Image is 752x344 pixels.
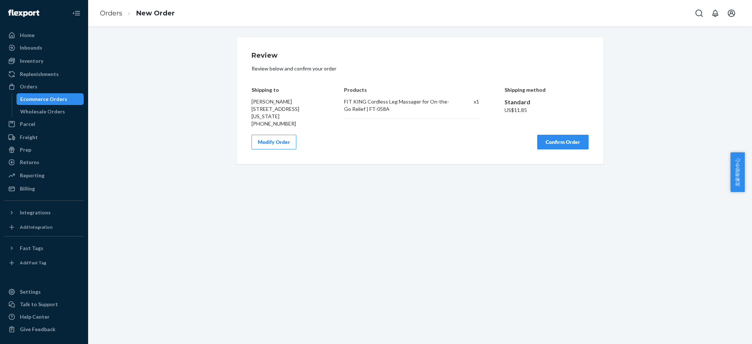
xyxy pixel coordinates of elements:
button: Fast Tags [4,242,84,254]
a: Add Integration [4,221,84,233]
img: Flexport logo [8,10,39,17]
button: Close Navigation [69,6,84,21]
div: Fast Tags [20,245,43,252]
a: Talk to Support [4,298,84,310]
h4: Shipping method [505,87,589,93]
div: Freight [20,134,38,141]
div: Reporting [20,172,44,179]
ol: breadcrumbs [94,3,181,24]
span: [PERSON_NAME] [STREET_ADDRESS][US_STATE] [252,98,299,119]
a: Parcel [4,118,84,130]
div: Returns [20,159,39,166]
a: Orders [100,9,122,17]
div: Inbounds [20,44,42,51]
div: Add Integration [20,224,53,230]
a: Billing [4,183,84,195]
div: Parcel [20,120,35,128]
a: Reporting [4,170,84,181]
div: Inventory [20,57,43,65]
a: Add Fast Tag [4,257,84,269]
button: Confirm Order [537,135,589,149]
button: 卖家帮助中心 [730,152,745,192]
div: Help Center [20,313,50,321]
div: FIT KING Cordless Leg Massager for On-the-Go Relief | FT-058A [344,98,450,113]
div: Integrations [20,209,51,216]
a: Settings [4,286,84,298]
a: Orders [4,81,84,93]
div: Billing [20,185,35,192]
div: Ecommerce Orders [20,95,67,103]
button: Open notifications [708,6,723,21]
button: Open Search Box [692,6,706,21]
a: Help Center [4,311,84,323]
div: [PHONE_NUMBER] [252,120,319,127]
div: Talk to Support [20,301,58,308]
div: Replenishments [20,70,59,78]
button: Modify Order [252,135,296,149]
a: Returns [4,156,84,168]
button: Open account menu [724,6,739,21]
a: Inbounds [4,42,84,54]
div: Settings [20,288,41,296]
a: Wholesale Orders [17,106,84,117]
a: New Order [136,9,175,17]
div: US$11.85 [505,106,589,114]
div: Orders [20,83,37,90]
div: Give Feedback [20,326,55,333]
div: Add Fast Tag [20,260,46,266]
p: Review below and confirm your order [252,65,589,72]
h1: Review [252,52,589,59]
div: Prep [20,146,31,153]
div: x 1 [458,98,479,113]
div: Wholesale Orders [20,108,65,115]
a: Home [4,29,84,41]
div: Home [20,32,35,39]
a: Inventory [4,55,84,67]
button: Integrations [4,207,84,218]
a: Replenishments [4,68,84,80]
h4: Shipping to [252,87,319,93]
button: Give Feedback [4,323,84,335]
h4: Products [344,87,479,93]
div: Standard [505,98,589,106]
a: Freight [4,131,84,143]
a: Ecommerce Orders [17,93,84,105]
a: Prep [4,144,84,156]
